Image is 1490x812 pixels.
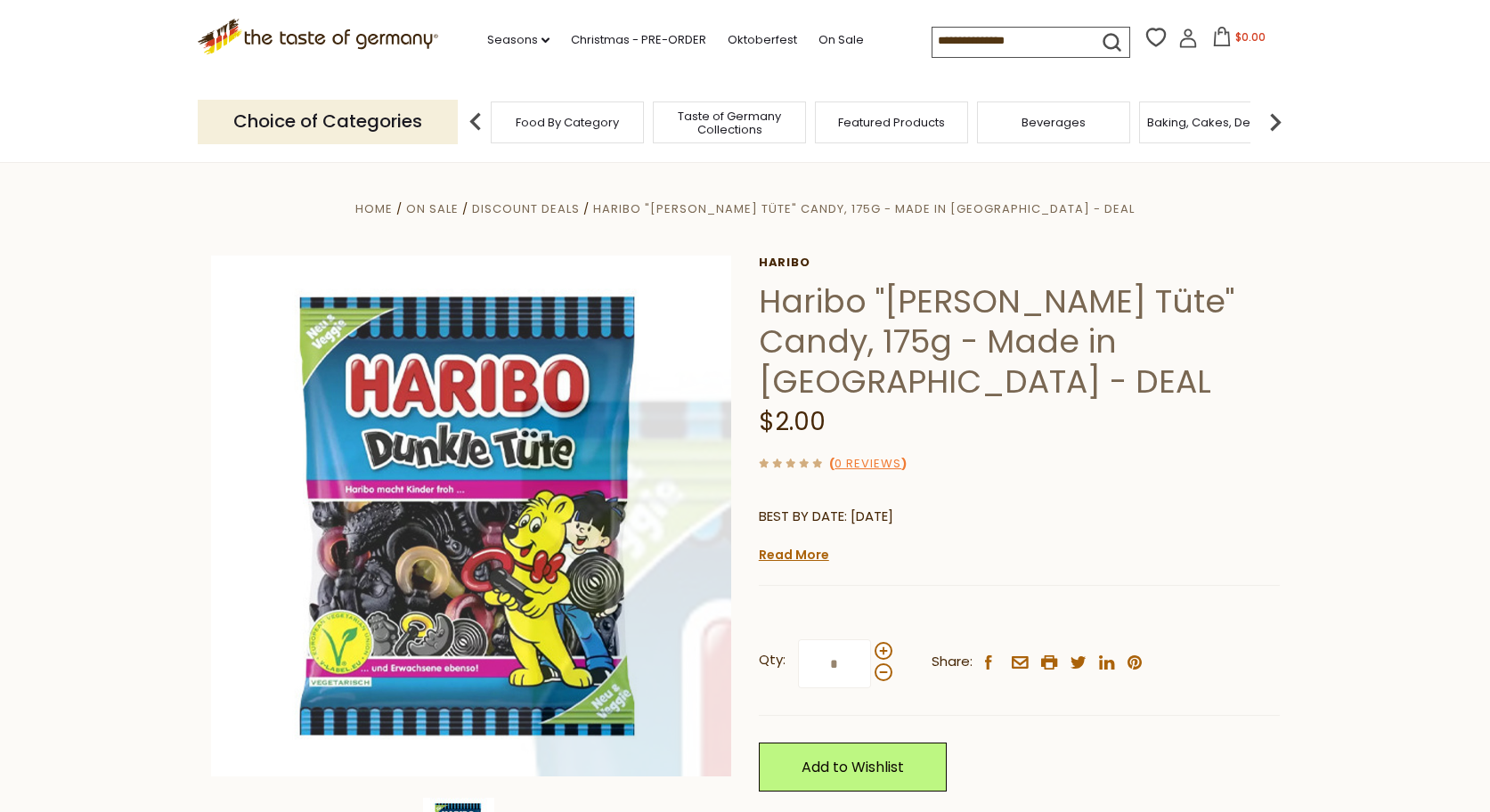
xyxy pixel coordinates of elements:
[516,116,619,129] a: Food By Category
[1258,104,1293,140] img: next arrow
[571,30,706,50] a: Christmas - PRE-ORDER
[759,743,947,792] a: Add to Wishlist
[487,30,550,50] a: Seasons
[829,455,907,472] span: ( )
[658,110,801,136] a: Taste of Germany Collections
[593,200,1135,217] a: Haribo "[PERSON_NAME] Tüte" Candy, 175g - Made in [GEOGRAPHIC_DATA] - DEAL
[835,455,901,474] a: 0 Reviews
[406,200,459,217] a: On Sale
[759,546,829,564] a: Read More
[728,30,797,50] a: Oktoberfest
[198,100,458,143] p: Choice of Categories
[1147,116,1285,129] a: Baking, Cakes, Desserts
[759,507,893,525] span: BEST BY DATE: [DATE]
[818,30,864,50] a: On Sale
[759,256,1280,270] a: Haribo
[211,256,732,776] img: Haribo Dunkle Tute
[1201,27,1277,53] button: $0.00
[838,116,945,129] a: Featured Products
[355,200,393,217] a: Home
[1022,116,1086,129] a: Beverages
[932,651,973,673] span: Share:
[1235,29,1266,45] span: $0.00
[458,104,493,140] img: previous arrow
[759,649,786,671] strong: Qty:
[798,639,871,688] input: Qty:
[472,200,580,217] a: Discount Deals
[759,281,1280,402] h1: Haribo "[PERSON_NAME] Tüte" Candy, 175g - Made in [GEOGRAPHIC_DATA] - DEAL
[759,404,826,439] span: $2.00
